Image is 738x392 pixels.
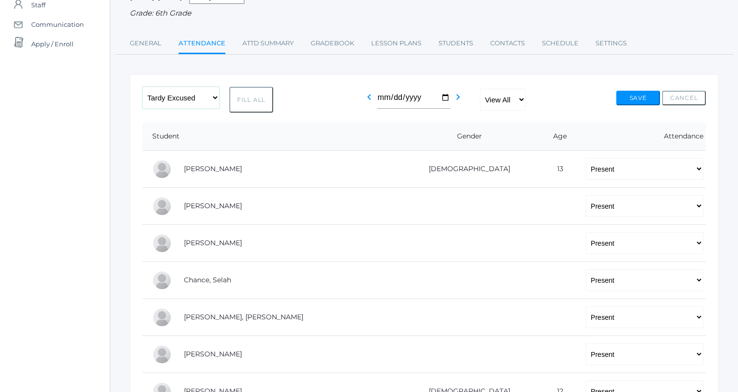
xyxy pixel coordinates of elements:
[242,34,294,53] a: Attd Summary
[179,34,225,55] a: Attendance
[596,34,627,53] a: Settings
[152,196,172,216] div: Gabby Brozek
[537,151,576,188] td: 13
[395,122,537,151] th: Gender
[452,96,464,105] a: chevron_right
[576,122,706,151] th: Attendance
[184,164,242,173] a: [PERSON_NAME]
[184,313,303,321] a: [PERSON_NAME], [PERSON_NAME]
[31,34,74,54] span: Apply / Enroll
[371,34,421,53] a: Lesson Plans
[490,34,525,53] a: Contacts
[395,151,537,188] td: [DEMOGRAPHIC_DATA]
[662,91,706,105] button: Cancel
[152,234,172,253] div: Eva Carr
[439,34,473,53] a: Students
[363,91,375,103] i: chevron_left
[130,8,718,19] div: Grade: 6th Grade
[311,34,354,53] a: Gradebook
[542,34,578,53] a: Schedule
[537,122,576,151] th: Age
[184,350,242,358] a: [PERSON_NAME]
[229,87,273,113] button: Fill All
[142,122,395,151] th: Student
[184,275,231,284] a: Chance, Selah
[152,345,172,364] div: Levi Erner
[616,91,660,105] button: Save
[152,271,172,290] div: Selah Chance
[363,96,375,105] a: chevron_left
[184,238,242,247] a: [PERSON_NAME]
[130,34,161,53] a: General
[152,308,172,327] div: Presley Davenport
[184,201,242,210] a: [PERSON_NAME]
[31,15,84,34] span: Communication
[152,159,172,179] div: Josey Baker
[452,91,464,103] i: chevron_right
